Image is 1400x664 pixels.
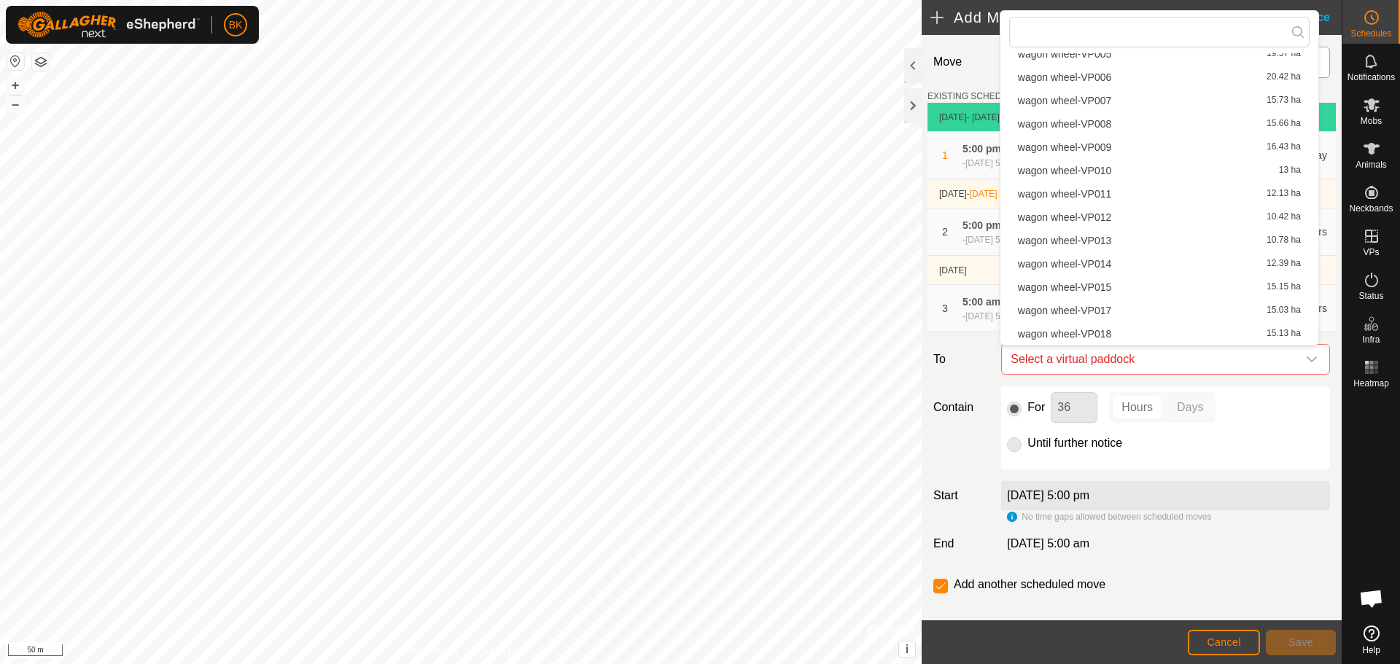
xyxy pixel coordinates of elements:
span: [DATE] 5:00 am [1007,537,1089,550]
li: wagon wheel-VP006 [1009,66,1310,88]
div: - [962,310,1027,323]
span: [DATE] 5:00 am [965,235,1027,245]
button: Map Layers [32,53,50,71]
span: 2 [942,226,948,238]
span: wagon wheel-VP013 [1018,235,1111,246]
span: [DATE] [939,265,967,276]
button: + [7,77,24,94]
span: 3 [942,302,948,314]
label: To [927,344,995,375]
button: i [899,641,915,657]
span: - [967,189,997,199]
label: Until further notice [1027,437,1122,449]
li: wagon wheel-VP012 [1009,206,1310,228]
li: wagon wheel-VP009 [1009,136,1310,158]
li: wagon wheel-VP014 [1009,253,1310,275]
span: Schedules [1350,29,1391,38]
div: Advice [1269,9,1342,26]
a: Contact Us [475,645,518,658]
label: End [927,535,995,552]
span: wagon wheel-VP006 [1018,72,1111,82]
h2: Add Move [930,9,1269,26]
span: [DATE] 5:00 pm [965,311,1027,321]
span: Animals [1356,160,1387,169]
span: 12.39 ha [1267,259,1301,269]
span: wagon wheel-VP010 [1018,165,1111,176]
li: wagon wheel-VP018 [1009,323,1310,345]
span: 16.43 ha [1267,142,1301,152]
button: Cancel [1188,630,1260,655]
button: – [7,95,24,113]
li: wagon wheel-VP007 [1009,90,1310,112]
span: wagon wheel-VP018 [1018,329,1111,339]
label: Contain [927,399,995,416]
span: 10.42 ha [1267,212,1301,222]
li: wagon wheel-VP010 [1009,160,1310,181]
span: 15.03 ha [1267,305,1301,316]
span: Help [1362,646,1380,655]
li: wagon wheel-VP008 [1009,113,1310,135]
span: Mobs [1361,117,1382,125]
span: - [DATE] [967,112,1000,122]
span: wagon wheel-VP012 [1018,212,1111,222]
span: [DATE] 5:00 pm [965,158,1027,168]
span: 15.73 ha [1267,95,1301,106]
span: wagon wheel-VP007 [1018,95,1111,106]
span: wagon wheel-VP014 [1018,259,1111,269]
span: wagon wheel-VP005 [1018,49,1111,59]
button: Reset Map [7,52,24,70]
span: wagon wheel-VP008 [1018,119,1111,129]
a: Privacy Policy [403,645,458,658]
li: wagon wheel-VP017 [1009,300,1310,321]
span: [DATE] [970,189,997,199]
div: Open chat [1350,577,1393,620]
span: 15.15 ha [1267,282,1301,292]
span: 15.13 ha [1267,329,1301,339]
span: 19.57 ha [1267,49,1301,59]
span: 5:00 pm [962,219,1001,231]
a: Help [1342,620,1400,660]
span: wagon wheel-VP015 [1018,282,1111,292]
span: [DATE] [939,112,967,122]
label: [DATE] 5:00 pm [1007,489,1089,501]
span: 20.42 ha [1267,72,1301,82]
span: 15.66 ha [1267,119,1301,129]
span: wagon wheel-VP011 [1018,189,1111,199]
span: Infra [1362,335,1380,344]
label: Move [927,47,995,78]
span: wagon wheel-VP017 [1018,305,1111,316]
label: For [1027,402,1045,413]
span: 13 ha [1279,165,1301,176]
span: No time gaps allowed between scheduled moves [1022,512,1211,522]
span: 5:00 am [962,296,1000,308]
span: Notifications [1347,73,1395,82]
li: wagon wheel-VP013 [1009,230,1310,251]
span: wagon wheel-VP009 [1018,142,1111,152]
label: Start [927,487,995,504]
span: Neckbands [1349,204,1393,213]
span: Save [1288,636,1313,648]
span: 10.78 ha [1267,235,1301,246]
span: i [906,643,909,655]
li: wagon wheel-VP005 [1009,43,1310,65]
span: 5:00 pm [962,143,1001,155]
div: - [962,233,1027,246]
div: dropdown trigger [1297,345,1326,374]
li: wagon wheel-VP015 [1009,276,1310,298]
span: Status [1358,292,1383,300]
span: VPs [1363,248,1379,257]
img: Gallagher Logo [17,12,200,38]
span: 12.13 ha [1267,189,1301,199]
div: - [962,157,1027,170]
span: Heatmap [1353,379,1389,388]
span: BK [229,17,243,33]
span: Select a virtual paddock [1005,345,1297,374]
li: wagon wheel-VP011 [1009,183,1310,205]
span: [DATE] [939,189,967,199]
span: 1 [942,149,948,161]
span: Cancel [1207,636,1241,648]
label: EXISTING SCHEDULES [927,90,1024,103]
button: Save [1266,630,1336,655]
label: Add another scheduled move [954,579,1105,590]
